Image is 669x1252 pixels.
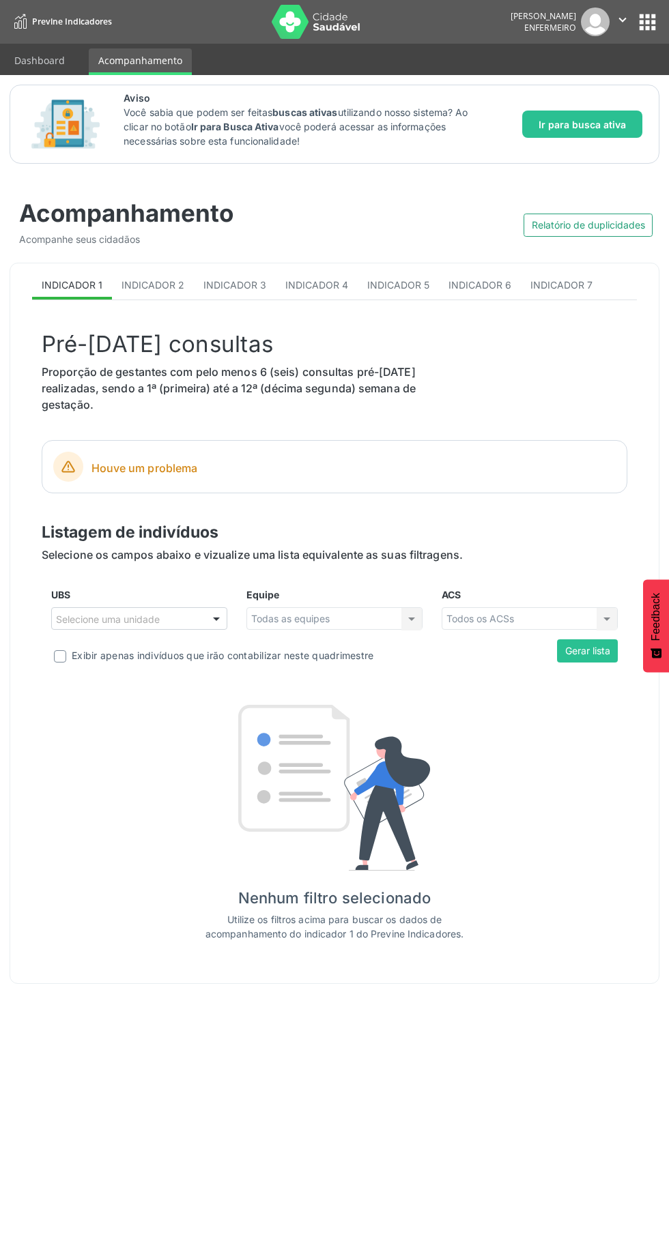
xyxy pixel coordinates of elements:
a: Acompanhamento [89,48,192,75]
span: Indicador 2 [122,279,184,291]
label: Equipe [246,587,279,602]
a: Dashboard [5,48,74,72]
span: Feedback [650,593,662,641]
button: apps [636,10,659,34]
span: Selecione uma unidade [56,612,160,626]
strong: Ir para Busca Ativa [191,121,279,132]
span: Proporção de gestantes com pelo menos 6 (seis) consultas pré-[DATE] realizadas, sendo a 1ª (prime... [42,365,416,411]
strong: buscas ativas [272,106,337,118]
span: Pré-[DATE] consultas [42,330,273,358]
span: Ir para busca ativa [539,117,626,132]
span: Relatório de duplicidades [532,218,645,232]
div: [PERSON_NAME] [511,10,576,22]
span: Enfermeiro [524,22,576,33]
button: Feedback - Mostrar pesquisa [643,579,669,672]
div: Nenhum filtro selecionado [238,887,431,909]
div: Exibir apenas indivíduos que irão contabilizar neste quadrimestre [72,648,373,663]
span: Indicador 6 [449,279,511,291]
span: Indicador 7 [530,279,593,291]
span: Listagem de indivíduos [42,523,218,542]
span: Houve um problema [91,460,616,476]
img: img [581,8,610,36]
i:  [615,12,630,27]
span: Selecione os campos abaixo e vizualize uma lista equivalente as suas filtragens. [42,548,463,562]
label: ACS [442,587,461,602]
span: Indicador 4 [285,279,348,291]
img: Imagem de CalloutCard [27,93,104,155]
span: Indicador 3 [203,279,266,291]
button: Gerar lista [557,639,618,663]
img: Imagem de Empty State [238,705,431,871]
span: Aviso [124,91,485,105]
div: Utilize os filtros acima para buscar os dados de acompanhamento do indicador 1 do Previne Indicad... [205,912,465,941]
span: Indicador 5 [367,279,429,291]
span: Previne Indicadores [32,16,112,27]
label: UBS [51,587,70,602]
div: Acompanhe seus cidadãos [19,232,325,246]
p: Você sabia que podem ser feitas utilizando nosso sistema? Ao clicar no botão você poderá acessar ... [124,105,485,148]
div: Acompanhamento [19,199,325,227]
